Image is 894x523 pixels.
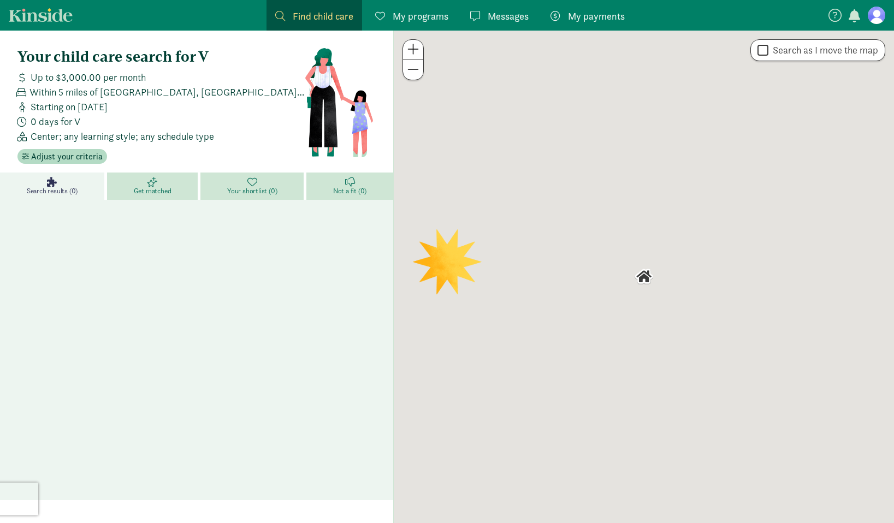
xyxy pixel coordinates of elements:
[31,99,108,114] span: Starting on [DATE]
[17,48,304,66] h4: Your child care search for V
[568,9,625,23] span: My payments
[29,85,304,99] span: Within 5 miles of [GEOGRAPHIC_DATA], [GEOGRAPHIC_DATA] 98199
[333,187,366,195] span: Not a fit (0)
[293,9,353,23] span: Find child care
[635,268,653,286] div: Click to see details
[134,187,171,195] span: Get matched
[107,173,200,200] a: Get matched
[306,173,393,200] a: Not a fit (0)
[31,70,146,85] span: Up to $3,000.00 per month
[200,173,306,200] a: Your shortlist (0)
[31,150,103,163] span: Adjust your criteria
[488,9,529,23] span: Messages
[768,44,878,57] label: Search as I move the map
[17,149,107,164] button: Adjust your criteria
[9,8,73,22] a: Kinside
[393,9,448,23] span: My programs
[27,187,78,195] span: Search results (0)
[31,114,80,129] span: 0 days for V
[227,187,277,195] span: Your shortlist (0)
[31,129,214,144] span: Center; any learning style; any schedule type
